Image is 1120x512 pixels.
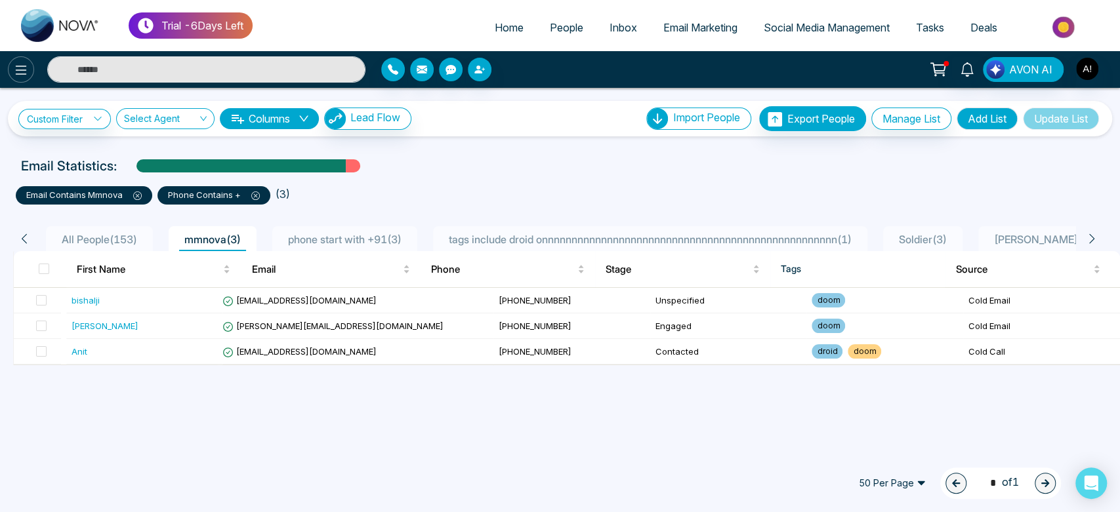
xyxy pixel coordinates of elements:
th: First Name [66,251,241,288]
td: Contacted [650,339,807,364]
span: Export People [787,112,855,125]
span: First Name [77,262,221,277]
img: Lead Flow [986,60,1005,79]
a: Lead FlowLead Flow [319,108,411,130]
button: Export People [759,106,866,131]
div: Anit [72,345,87,358]
span: 50 Per Page [850,473,935,494]
span: Social Media Management [764,21,890,34]
span: Tasks [916,21,944,34]
span: phone start with +91 ( 3 ) [283,233,407,246]
a: Email Marketing [650,15,751,40]
span: Lead Flow [350,111,400,124]
td: Cold Email [963,313,1120,339]
span: [PHONE_NUMBER] [499,321,571,331]
span: People [550,21,583,34]
span: droid [812,344,842,359]
a: People [537,15,596,40]
th: Email [241,251,420,288]
span: All People ( 153 ) [56,233,142,246]
button: Add List [957,108,1018,130]
button: Update List [1023,108,1099,130]
a: Custom Filter [18,109,111,129]
span: [EMAIL_ADDRESS][DOMAIN_NAME] [222,346,376,357]
a: Tasks [903,15,957,40]
td: Cold Call [963,339,1120,364]
span: down [299,113,309,124]
span: mmnova ( 3 ) [179,233,246,246]
th: Phone [421,251,596,288]
p: Email Statistics: [21,156,117,176]
span: Source [955,262,1090,277]
a: Deals [957,15,1010,40]
span: Home [495,21,524,34]
button: AVON AI [983,57,1064,82]
span: Email [251,262,400,277]
img: User Avatar [1076,58,1098,80]
button: Manage List [871,108,951,130]
span: Soldier ( 3 ) [894,233,952,246]
span: Email Marketing [663,21,737,34]
span: Inbox [610,21,637,34]
td: Unspecified [650,288,807,313]
span: Deals [970,21,997,34]
span: [PERSON_NAME][EMAIL_ADDRESS][DOMAIN_NAME] [222,321,443,331]
a: Home [482,15,537,40]
div: bishalji [72,294,100,307]
li: ( 3 ) [276,186,290,202]
span: Phone [431,262,575,277]
span: of 1 [982,474,1019,492]
p: phone contains + [168,189,260,202]
span: doom [812,293,845,307]
span: Import People [673,111,740,124]
img: Lead Flow [325,108,346,129]
p: Trial - 6 Days Left [161,18,243,33]
span: tags include droid onnnnnnnnnnnnnnnnnnnnnnnnnnnnnnnnnnnnnnnnnnnnnnnnnn ( 1 ) [444,233,857,246]
a: Social Media Management [751,15,903,40]
td: Engaged [650,313,807,339]
span: AVON AI [1009,62,1052,77]
th: Source [945,251,1120,288]
a: Inbox [596,15,650,40]
span: Stage [606,262,750,277]
td: Cold Email [963,288,1120,313]
span: [EMAIL_ADDRESS][DOMAIN_NAME] [222,295,376,305]
th: Tags [770,251,945,288]
span: [PHONE_NUMBER] [499,295,571,305]
th: Stage [595,251,770,288]
span: [PHONE_NUMBER] [499,346,571,357]
span: doom [812,319,845,333]
img: Market-place.gif [1017,12,1112,42]
img: Nova CRM Logo [21,9,100,42]
button: Lead Flow [324,108,411,130]
div: Open Intercom Messenger [1075,467,1107,499]
button: Columnsdown [220,108,319,129]
div: [PERSON_NAME] [72,319,138,332]
span: doom [848,344,881,359]
p: email contains mmnova [26,189,142,202]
